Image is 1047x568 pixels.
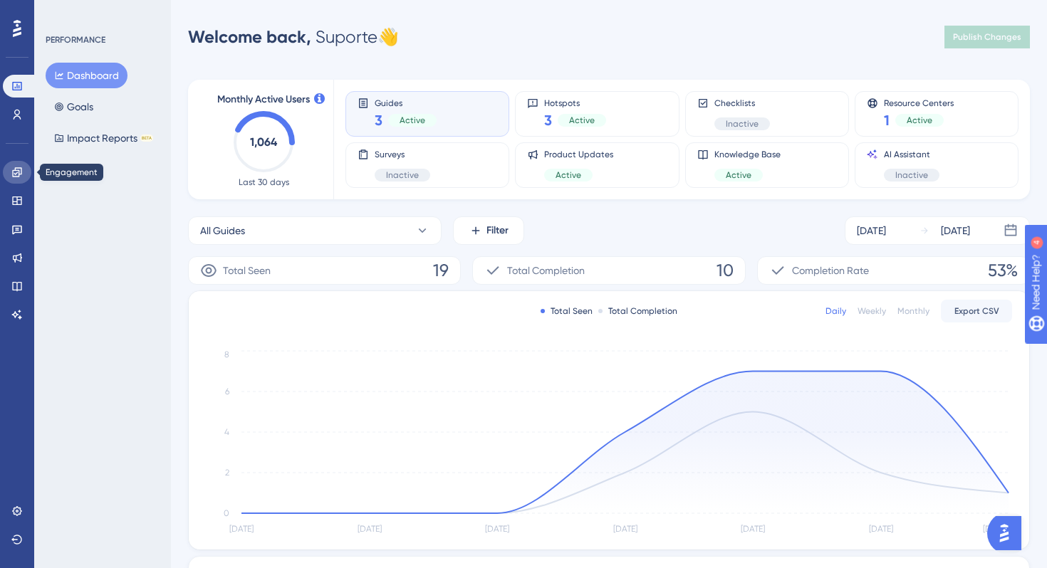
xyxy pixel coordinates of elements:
button: Publish Changes [944,26,1030,48]
tspan: 8 [224,349,229,359]
tspan: [DATE] [358,524,382,534]
div: Weekly [858,305,886,317]
span: Resource Centers [884,98,954,107]
button: Filter [453,216,524,245]
span: Checklists [714,98,770,109]
span: Need Help? [33,4,89,21]
span: 3 [375,110,382,130]
span: Inactive [386,169,419,181]
div: Monthly [897,305,929,317]
text: 1,064 [250,135,278,149]
div: Total Completion [598,305,677,317]
span: Product Updates [544,149,613,160]
div: Suporte 👋 [188,26,399,48]
iframe: UserGuiding AI Assistant Launcher [987,512,1030,554]
tspan: [DATE] [485,524,509,534]
span: Knowledge Base [714,149,781,160]
tspan: [DATE] [869,524,893,534]
span: 53% [988,259,1018,282]
button: Export CSV [941,300,1012,322]
div: PERFORMANCE [46,34,105,46]
span: Export CSV [954,305,999,317]
tspan: 4 [224,427,229,437]
span: AI Assistant [884,149,939,160]
span: All Guides [200,222,245,239]
span: Last 30 days [239,177,289,188]
span: Active [569,115,595,126]
span: Welcome back, [188,26,311,47]
span: Monthly Active Users [217,91,310,108]
button: Impact ReportsBETA [46,125,162,151]
span: Surveys [375,149,430,160]
button: Dashboard [46,63,127,88]
tspan: [DATE] [741,524,765,534]
tspan: [DATE] [613,524,637,534]
span: Active [400,115,425,126]
span: Completion Rate [792,262,869,279]
span: Guides [375,98,437,107]
tspan: 6 [225,386,229,396]
span: Publish Changes [953,31,1021,43]
span: Inactive [895,169,928,181]
div: Total Seen [541,305,593,317]
div: BETA [140,135,153,142]
span: 10 [717,259,734,282]
span: Active [907,115,932,126]
button: All Guides [188,216,442,245]
span: 19 [433,259,449,282]
div: [DATE] [941,222,970,239]
span: Active [726,169,751,181]
tspan: [DATE] [983,524,1007,534]
span: Filter [486,222,509,239]
span: Total Completion [507,262,585,279]
div: Daily [825,305,846,317]
div: [DATE] [857,222,886,239]
span: 3 [544,110,552,130]
span: 1 [884,110,890,130]
span: Hotspots [544,98,606,107]
span: Inactive [726,118,759,130]
tspan: 0 [224,508,229,518]
span: Active [556,169,581,181]
tspan: 2 [225,468,229,478]
span: Total Seen [223,262,271,279]
button: Goals [46,94,102,120]
div: 4 [99,7,103,19]
tspan: [DATE] [229,524,254,534]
